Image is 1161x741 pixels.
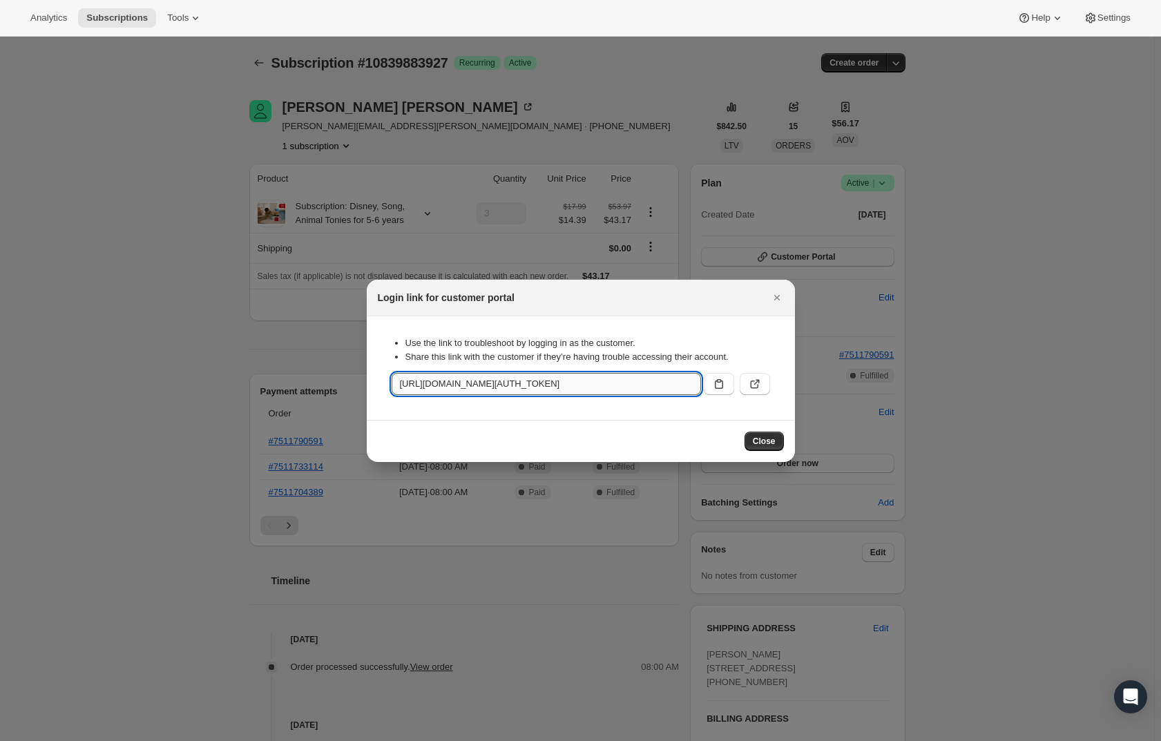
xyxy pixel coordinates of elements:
button: Subscriptions [78,8,156,28]
span: Settings [1097,12,1131,23]
button: Analytics [22,8,75,28]
button: Settings [1075,8,1139,28]
span: Close [753,436,776,447]
span: Tools [167,12,189,23]
div: Open Intercom Messenger [1114,680,1147,713]
li: Use the link to troubleshoot by logging in as the customer. [405,336,770,350]
button: Tools [159,8,211,28]
span: Help [1031,12,1050,23]
button: Close [745,432,784,451]
span: Subscriptions [86,12,148,23]
h2: Login link for customer portal [378,291,515,305]
button: Close [767,288,787,307]
button: Help [1009,8,1072,28]
li: Share this link with the customer if they’re having trouble accessing their account. [405,350,770,364]
span: Analytics [30,12,67,23]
